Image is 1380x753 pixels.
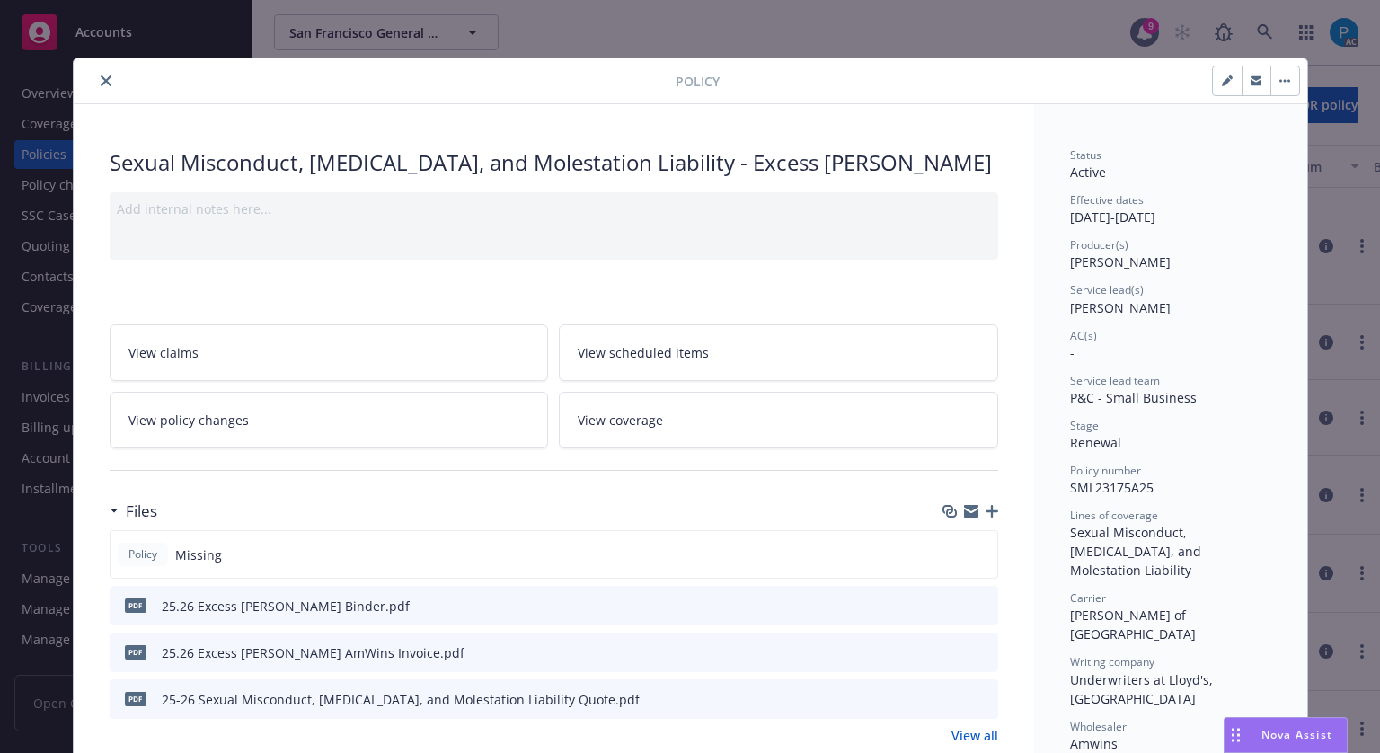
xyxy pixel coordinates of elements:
button: preview file [975,643,991,662]
span: Producer(s) [1070,237,1128,252]
span: [PERSON_NAME] of [GEOGRAPHIC_DATA] [1070,607,1196,642]
div: 25.26 Excess [PERSON_NAME] Binder.pdf [162,597,410,616]
span: Carrier [1070,590,1106,606]
span: SML23175A25 [1070,479,1154,496]
a: View scheduled items [559,324,998,381]
span: Nova Assist [1261,727,1332,742]
button: preview file [975,690,991,709]
span: pdf [125,598,146,612]
span: Policy [676,72,720,91]
button: download file [946,643,960,662]
span: Policy [125,546,161,563]
span: Renewal [1070,434,1121,451]
span: Missing [175,545,222,564]
button: download file [946,690,960,709]
div: Drag to move [1225,718,1247,752]
span: Amwins [1070,735,1118,752]
div: 25-26 Sexual Misconduct, [MEDICAL_DATA], and Molestation Liability Quote.pdf [162,690,640,709]
span: pdf [125,645,146,659]
span: - [1070,344,1075,361]
span: Writing company [1070,654,1154,669]
a: View all [951,726,998,745]
span: Effective dates [1070,192,1144,208]
a: View policy changes [110,392,549,448]
div: 25.26 Excess [PERSON_NAME] AmWins Invoice.pdf [162,643,464,662]
span: pdf [125,692,146,705]
span: AC(s) [1070,328,1097,343]
a: View coverage [559,392,998,448]
button: Nova Assist [1224,717,1348,753]
span: View coverage [578,411,663,430]
span: Service lead team [1070,373,1160,388]
span: Underwriters at Lloyd's, [GEOGRAPHIC_DATA] [1070,671,1216,707]
div: Files [110,500,157,523]
span: Lines of coverage [1070,508,1158,523]
span: Sexual Misconduct, [MEDICAL_DATA], and Molestation Liability [1070,524,1205,579]
button: close [95,70,117,92]
span: P&C - Small Business [1070,389,1197,406]
span: View policy changes [128,411,249,430]
span: View claims [128,343,199,362]
span: Wholesaler [1070,719,1127,734]
button: preview file [975,597,991,616]
span: [PERSON_NAME] [1070,299,1171,316]
div: Add internal notes here... [117,199,991,218]
button: download file [946,597,960,616]
h3: Files [126,500,157,523]
span: View scheduled items [578,343,709,362]
span: Status [1070,147,1101,163]
div: [DATE] - [DATE] [1070,192,1271,226]
span: Policy number [1070,463,1141,478]
span: Active [1070,164,1106,181]
a: View claims [110,324,549,381]
span: Service lead(s) [1070,282,1144,297]
span: [PERSON_NAME] [1070,253,1171,270]
div: Sexual Misconduct, [MEDICAL_DATA], and Molestation Liability - Excess [PERSON_NAME] [110,147,998,178]
span: Stage [1070,418,1099,433]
